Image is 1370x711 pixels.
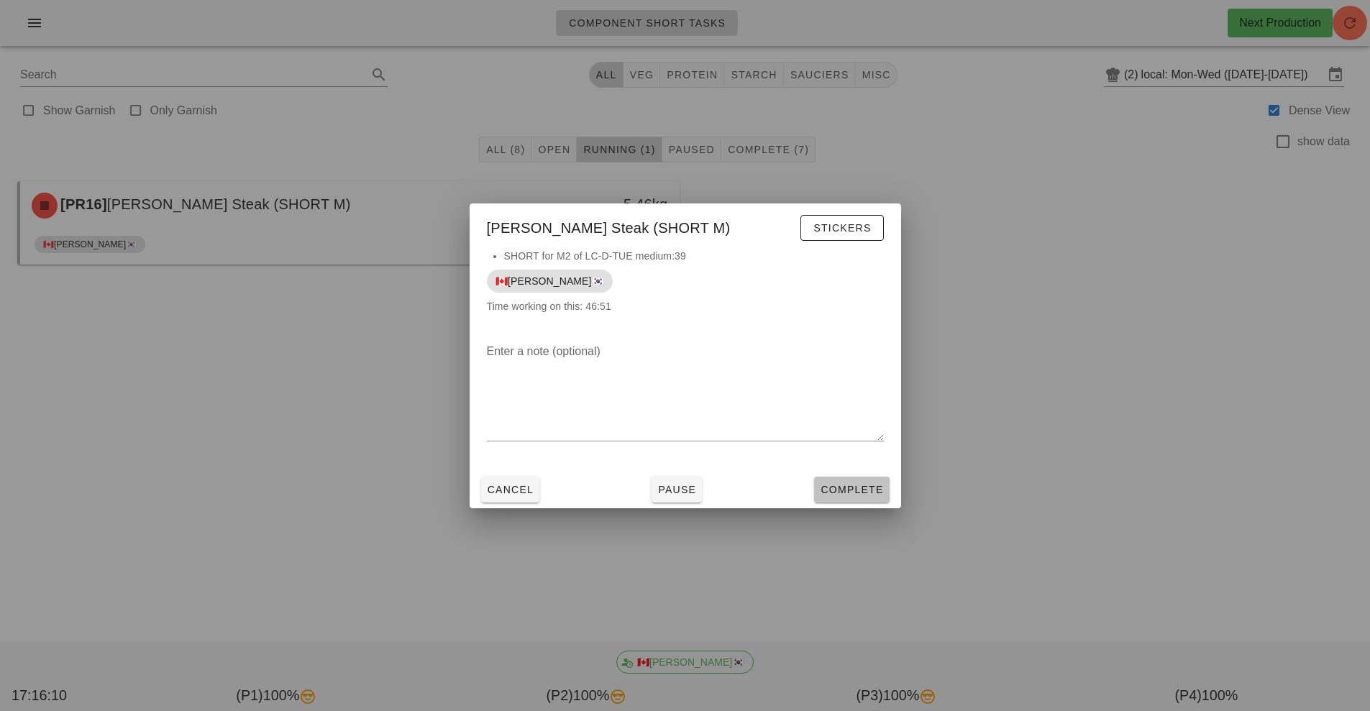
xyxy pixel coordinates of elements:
div: Time working on this: 46:51 [470,248,901,329]
button: Cancel [481,477,540,503]
button: Pause [652,477,702,503]
span: 🇨🇦[PERSON_NAME]🇰🇷 [496,270,604,293]
button: Complete [814,477,889,503]
span: Cancel [487,484,534,495]
span: Pause [657,484,696,495]
span: Stickers [813,222,871,234]
button: Stickers [800,215,883,241]
div: [PERSON_NAME] Steak (SHORT M) [470,203,901,248]
span: Complete [820,484,883,495]
li: SHORT for M2 of LC-D-TUE medium:39 [504,248,884,264]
